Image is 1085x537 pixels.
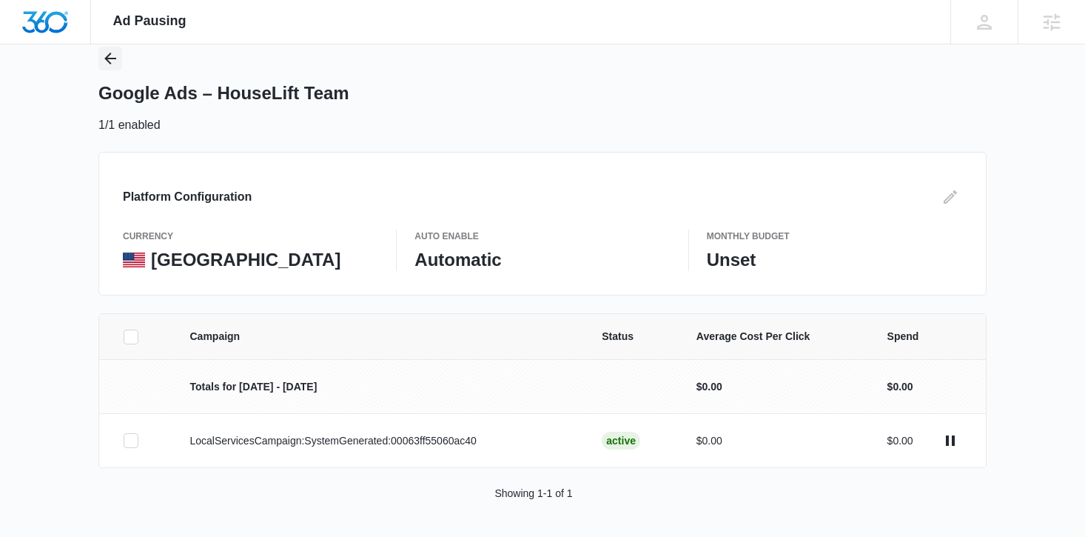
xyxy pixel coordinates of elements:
[887,433,913,449] p: $0.00
[98,116,161,134] p: 1/1 enabled
[123,230,378,243] p: currency
[696,329,852,344] span: Average Cost Per Click
[602,329,661,344] span: Status
[696,379,852,395] p: $0.00
[189,433,566,449] p: LocalServicesCampaign:SystemGenerated:00063ff55060ac40
[938,185,962,209] button: Edit
[151,249,340,271] p: [GEOGRAPHIC_DATA]
[98,47,122,70] button: Back
[938,429,962,453] button: actions.pause
[113,13,187,29] span: Ad Pausing
[696,433,852,449] p: $0.00
[414,230,670,243] p: Auto Enable
[887,329,962,344] span: Spend
[494,486,572,501] p: Showing 1-1 of 1
[189,329,566,344] span: Campaign
[887,379,913,395] p: $0.00
[123,188,252,206] h3: Platform Configuration
[189,379,566,395] p: Totals for [DATE] - [DATE]
[414,249,670,271] p: Automatic
[123,253,145,267] img: United States
[602,432,640,450] div: Active
[98,82,349,104] h1: Google Ads – HouseLift Team
[707,230,962,243] p: Monthly Budget
[707,249,962,271] p: Unset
